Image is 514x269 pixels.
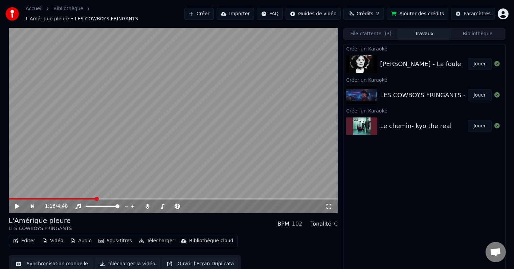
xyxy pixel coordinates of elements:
div: BPM [277,220,289,228]
div: Le chemin- kyo the real [380,121,452,131]
div: Créer un Karaoké [343,106,505,115]
div: / [45,203,61,210]
button: Guides de vidéo [286,8,341,20]
nav: breadcrumb [26,5,184,22]
button: Importer [217,8,254,20]
span: Crédits [357,11,373,17]
button: Audio [67,236,94,246]
button: Créer [184,8,214,20]
div: Créer un Karaoké [343,44,505,53]
button: Éditer [10,236,38,246]
button: Jouer [468,89,492,101]
img: youka [5,7,19,21]
div: Tonalité [310,220,331,228]
button: Vidéo [39,236,66,246]
button: Crédits2 [343,8,384,20]
div: LES COWBOYS FRINGANTS [9,225,72,232]
div: 102 [292,220,303,228]
button: Travaux [398,29,451,39]
button: Jouer [468,58,492,70]
button: File d'attente [344,29,398,39]
button: FAQ [257,8,283,20]
button: Bibliothèque [451,29,505,39]
div: Bibliothèque cloud [189,237,233,244]
button: Ajouter des crédits [387,8,448,20]
div: C [334,220,338,228]
span: 4:48 [57,203,68,210]
button: Jouer [468,120,492,132]
button: Télécharger [136,236,177,246]
button: Sous-titres [96,236,135,246]
div: L'Amérique pleure [9,216,72,225]
span: ( 3 ) [385,30,392,37]
a: Bibliothèque [53,5,83,12]
div: [PERSON_NAME] - La foule [380,59,461,69]
div: Créer un Karaoké [343,76,505,84]
div: Ouvrir le chat [486,242,506,262]
div: Paramètres [464,11,491,17]
span: 1:16 [45,203,55,210]
span: 2 [376,11,379,17]
button: Paramètres [451,8,495,20]
a: Accueil [26,5,43,12]
span: L'Amérique pleure • LES COWBOYS FRINGANTS [26,16,138,22]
